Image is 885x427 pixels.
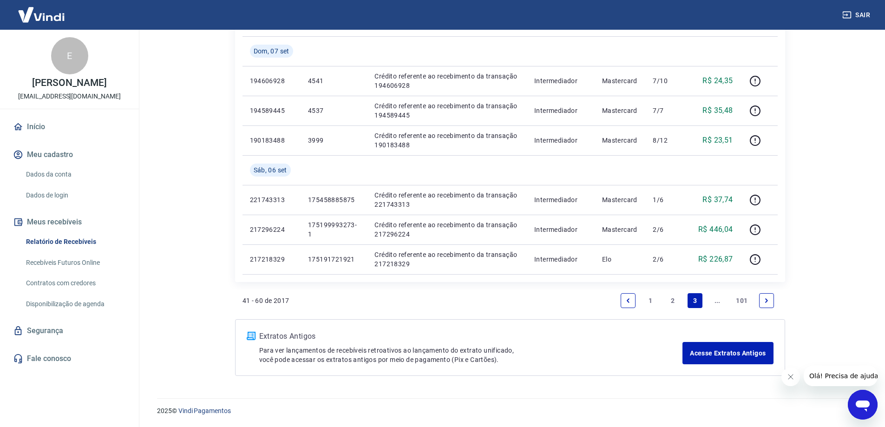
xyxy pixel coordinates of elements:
[374,250,519,269] p: Crédito referente ao recebimento da transação 217218329
[374,131,519,150] p: Crédito referente ao recebimento da transação 190183488
[602,225,638,234] p: Mastercard
[698,224,733,235] p: R$ 446,04
[22,232,128,251] a: Relatório de Recebíveis
[617,289,777,312] ul: Pagination
[250,225,293,234] p: 217296224
[534,136,587,145] p: Intermediador
[250,195,293,204] p: 221743313
[247,332,256,340] img: ícone
[534,195,587,204] p: Intermediador
[308,220,360,239] p: 175199993273-1
[804,366,878,386] iframe: Mensagem da empresa
[308,255,360,264] p: 175191721921
[710,293,725,308] a: Jump forward
[32,78,106,88] p: [PERSON_NAME]
[374,72,519,90] p: Crédito referente ao recebimento da transação 194606928
[534,255,587,264] p: Intermediador
[157,406,863,416] p: 2025 ©
[732,293,751,308] a: Page 101
[11,348,128,369] a: Fale conosco
[308,106,360,115] p: 4537
[22,253,128,272] a: Recebíveis Futuros Online
[308,76,360,85] p: 4541
[250,76,293,85] p: 194606928
[702,105,733,116] p: R$ 35,48
[602,106,638,115] p: Mastercard
[308,195,360,204] p: 175458885875
[308,136,360,145] p: 3999
[643,293,658,308] a: Page 1
[11,212,128,232] button: Meus recebíveis
[602,195,638,204] p: Mastercard
[254,165,287,175] span: Sáb, 06 set
[22,165,128,184] a: Dados da conta
[22,274,128,293] a: Contratos com credores
[602,76,638,85] p: Mastercard
[374,191,519,209] p: Crédito referente ao recebimento da transação 221743313
[653,195,680,204] p: 1/6
[759,293,774,308] a: Next page
[602,255,638,264] p: Elo
[374,101,519,120] p: Crédito referente ao recebimento da transação 194589445
[259,331,683,342] p: Extratos Antigos
[653,255,680,264] p: 2/6
[11,0,72,29] img: Vindi
[698,254,733,265] p: R$ 226,87
[11,117,128,137] a: Início
[22,295,128,314] a: Disponibilização de agenda
[374,220,519,239] p: Crédito referente ao recebimento da transação 217296224
[682,342,773,364] a: Acesse Extratos Antigos
[688,293,702,308] a: Page 3 is your current page
[250,136,293,145] p: 190183488
[665,293,680,308] a: Page 2
[250,255,293,264] p: 217218329
[534,106,587,115] p: Intermediador
[51,37,88,74] div: E
[653,136,680,145] p: 8/12
[254,46,289,56] span: Dom, 07 set
[6,7,78,14] span: Olá! Precisa de ajuda?
[702,75,733,86] p: R$ 24,35
[702,194,733,205] p: R$ 37,74
[653,106,680,115] p: 7/7
[653,76,680,85] p: 7/10
[840,7,874,24] button: Sair
[22,186,128,205] a: Dados de login
[18,92,121,101] p: [EMAIL_ADDRESS][DOMAIN_NAME]
[250,106,293,115] p: 194589445
[781,368,800,386] iframe: Fechar mensagem
[702,135,733,146] p: R$ 23,51
[178,407,231,414] a: Vindi Pagamentos
[602,136,638,145] p: Mastercard
[534,225,587,234] p: Intermediador
[621,293,636,308] a: Previous page
[243,296,289,305] p: 41 - 60 de 2017
[653,225,680,234] p: 2/6
[11,321,128,341] a: Segurança
[534,76,587,85] p: Intermediador
[259,346,683,364] p: Para ver lançamentos de recebíveis retroativos ao lançamento do extrato unificado, você pode aces...
[11,145,128,165] button: Meu cadastro
[848,390,878,420] iframe: Botão para abrir a janela de mensagens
